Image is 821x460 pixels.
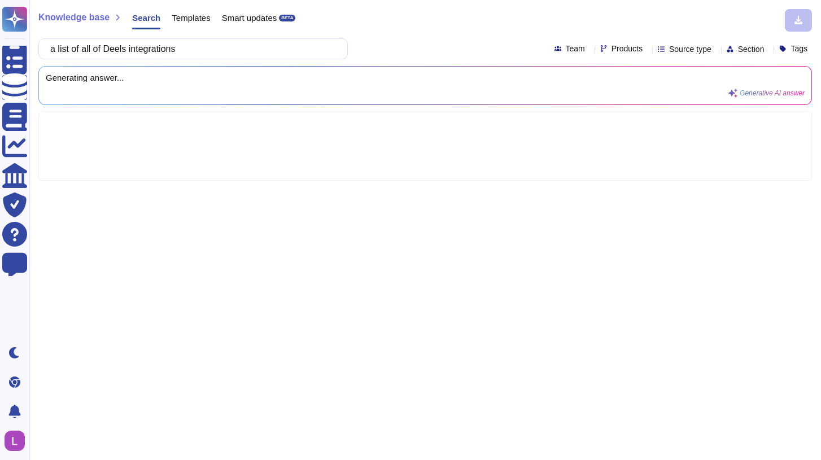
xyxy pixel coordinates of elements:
[2,428,33,453] button: user
[740,90,805,97] span: Generative AI answer
[279,15,295,21] div: BETA
[5,431,25,451] img: user
[612,45,643,52] span: Products
[738,45,765,53] span: Section
[172,14,210,22] span: Templates
[46,73,805,82] span: Generating answer...
[38,13,110,22] span: Knowledge base
[132,14,160,22] span: Search
[222,14,277,22] span: Smart updates
[45,39,336,59] input: Search a question or template...
[566,45,585,52] span: Team
[669,45,711,53] span: Source type
[791,45,807,52] span: Tags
